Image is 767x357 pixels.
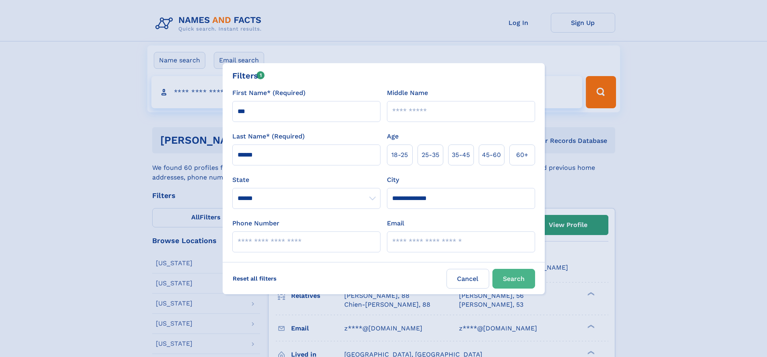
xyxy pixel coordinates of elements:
label: Phone Number [232,219,279,228]
button: Search [492,269,535,289]
div: Filters [232,70,265,82]
label: Reset all filters [227,269,282,288]
label: State [232,175,380,185]
label: City [387,175,399,185]
span: 60+ [516,150,528,160]
span: 18‑25 [391,150,408,160]
label: Middle Name [387,88,428,98]
span: 25‑35 [422,150,439,160]
label: First Name* (Required) [232,88,306,98]
span: 35‑45 [452,150,470,160]
label: Email [387,219,404,228]
label: Cancel [447,269,489,289]
span: 45‑60 [482,150,501,160]
label: Age [387,132,399,141]
label: Last Name* (Required) [232,132,305,141]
